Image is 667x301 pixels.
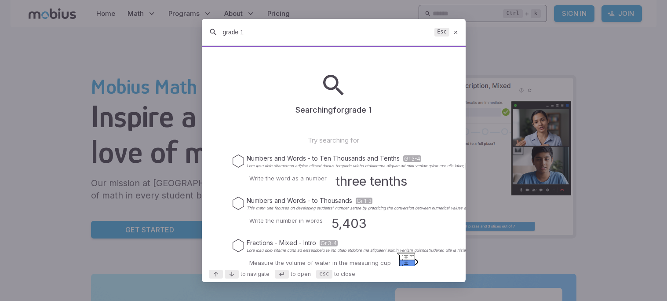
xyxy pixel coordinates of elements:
text: 4 [402,254,404,257]
span: to open [291,270,311,278]
p: Measure the volume of water in the measuring cup [249,259,391,268]
h3: 5,403 [332,214,367,233]
span: Gr 1-3 [356,198,372,204]
kbd: Esc [434,28,449,37]
text: 3 [402,258,404,261]
h3: three tenths [335,172,407,191]
p: Write the word as a number [249,174,327,183]
span: Gr 3-4 [320,240,338,246]
span: to navigate [241,270,270,278]
p: Try searching for [308,136,359,145]
span: to close [334,270,355,278]
text: 2 [402,263,404,266]
p: Write the number in words [249,217,323,225]
p: Searching for grade 1 [295,104,372,116]
span: Gr 3-4 [403,155,421,162]
kbd: esc [316,270,333,279]
text: cups [409,253,414,257]
div: Suggestions [202,47,466,266]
